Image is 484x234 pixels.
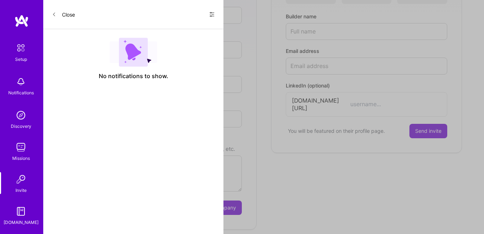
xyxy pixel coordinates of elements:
[14,108,28,122] img: discovery
[13,40,28,55] img: setup
[14,140,28,154] img: teamwork
[15,55,27,63] div: Setup
[4,219,39,226] div: [DOMAIN_NAME]
[15,186,27,194] div: Invite
[14,204,28,219] img: guide book
[14,14,29,27] img: logo
[14,75,28,89] img: bell
[110,38,157,67] img: empty
[99,72,168,80] span: No notifications to show.
[52,9,75,20] button: Close
[12,154,30,162] div: Missions
[14,172,28,186] img: Invite
[8,89,34,96] div: Notifications
[11,122,31,130] div: Discovery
